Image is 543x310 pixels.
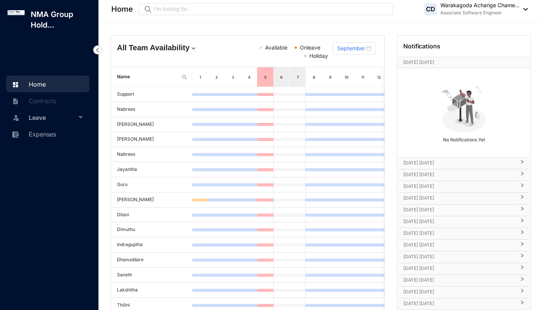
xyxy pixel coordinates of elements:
[426,6,435,12] span: CD
[309,53,328,59] span: Holiday
[265,44,287,51] span: Available
[6,126,89,142] li: Expenses
[12,114,20,121] img: leave-unselected.2934df6273408c3f84d9.svg
[10,97,56,105] a: Contracts
[8,10,25,15] img: log
[399,134,528,144] p: No Notifications Yet
[520,221,524,223] span: right
[403,218,515,225] p: [DATE] [DATE]
[311,73,317,81] div: 8
[397,205,531,216] div: [DATE] [DATE]
[438,82,490,134] img: no-notification-yet.99f61bb71409b19b567a5111f7a484a1.svg
[93,45,102,54] img: nav-icon-left.19a07721e4dec06a274f6d07517f07b7.svg
[111,4,133,14] p: Home
[397,57,531,68] div: [DATE] [DATE][DATE]
[520,186,524,188] span: right
[397,298,531,310] div: [DATE] [DATE]
[29,110,76,125] span: Leave
[440,2,520,9] p: Warakagoda Acharige Chame...
[520,198,524,199] span: right
[403,206,515,214] p: [DATE] [DATE]
[397,275,531,286] div: [DATE] [DATE]
[111,177,192,192] td: Guru
[403,171,515,178] p: [DATE] [DATE]
[111,87,192,102] td: Support
[520,174,524,176] span: right
[520,280,524,281] span: right
[262,73,269,81] div: 5
[111,102,192,117] td: Nabrees
[403,42,440,51] p: Notifications
[403,229,515,237] p: [DATE] [DATE]
[520,303,524,305] span: right
[300,44,320,51] span: Onleave
[117,42,204,53] h4: All Team Availability
[111,162,192,177] td: Jayantha
[397,158,531,169] div: [DATE] [DATE]
[111,192,192,208] td: [PERSON_NAME]
[403,288,515,296] p: [DATE] [DATE]
[197,73,204,81] div: 1
[12,98,19,105] img: contract-unselected.99e2b2107c0a7dd48938.svg
[111,132,192,147] td: [PERSON_NAME]
[520,256,524,258] span: right
[246,73,253,81] div: 4
[397,228,531,239] div: [DATE] [DATE]
[295,73,301,81] div: 7
[520,291,524,293] span: right
[278,73,284,81] div: 6
[10,81,46,88] a: Home
[403,300,515,307] p: [DATE] [DATE]
[397,181,531,192] div: [DATE] [DATE]
[403,241,515,249] p: [DATE] [DATE]
[154,5,389,13] input: I’m looking for...
[190,45,197,52] img: dropdown.780994ddfa97fca24b89f58b1de131fa.svg
[12,81,19,88] img: home.c6720e0a13eba0172344.svg
[520,163,524,164] span: right
[111,222,192,237] td: Dimuthu
[403,253,515,260] p: [DATE] [DATE]
[397,240,531,251] div: [DATE] [DATE]
[25,9,98,30] p: NMA Group Hold...
[6,76,89,92] li: Home
[10,130,56,138] a: Expenses
[111,237,192,253] td: Indraguptha
[397,169,531,181] div: [DATE] [DATE]
[111,268,192,283] td: Saneth
[520,268,524,270] span: right
[343,73,350,81] div: 10
[403,59,510,66] p: [DATE] [DATE]
[403,183,515,190] p: [DATE] [DATE]
[397,193,531,204] div: [DATE] [DATE]
[397,263,531,274] div: [DATE] [DATE]
[403,276,515,284] p: [DATE] [DATE]
[214,73,220,81] div: 2
[230,73,236,81] div: 3
[111,283,192,298] td: Lakshitha
[440,9,520,17] p: Associate Software Engineer
[111,117,192,132] td: [PERSON_NAME]
[111,253,192,268] td: Dhanuddare
[403,159,515,167] p: [DATE] [DATE]
[111,208,192,223] td: Dilani
[403,194,515,202] p: [DATE] [DATE]
[327,73,334,81] div: 9
[397,251,531,263] div: [DATE] [DATE]
[117,73,178,81] span: Name
[111,147,192,162] td: Nabrees
[403,265,515,272] p: [DATE] [DATE]
[376,73,382,81] div: 12
[360,73,366,81] div: 11
[520,233,524,234] span: right
[397,216,531,228] div: [DATE] [DATE]
[397,287,531,298] div: [DATE] [DATE]
[181,74,187,80] img: search.8ce656024d3affaeffe32e5b30621cb7.svg
[520,245,524,246] span: right
[6,92,89,109] li: Contracts
[12,131,19,138] img: expense-unselected.2edcf0507c847f3e9e96.svg
[520,209,524,211] span: right
[337,44,365,53] input: Select month
[520,8,528,11] img: dropdown-black.8e83cc76930a90b1a4fdb6d089b7bf3a.svg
